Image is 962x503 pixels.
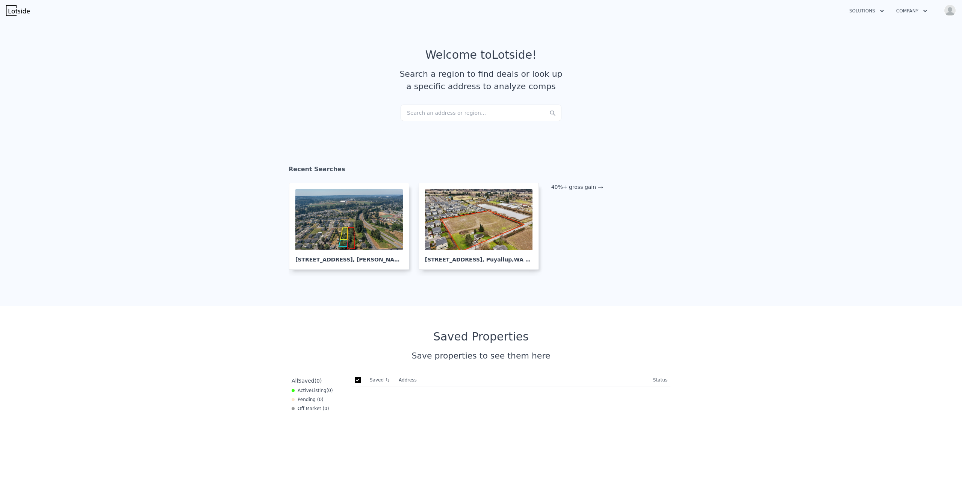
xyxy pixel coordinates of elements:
div: Search an address or region... [401,105,561,121]
div: Saved Properties [289,330,673,343]
div: Welcome to Lotside ! [425,48,537,62]
a: [STREET_ADDRESS], Puyallup,WA 98371 [419,183,545,270]
div: Search a region to find deals or look up a specific address to analyze comps [397,68,565,93]
th: Status [650,374,670,386]
div: Pending ( 0 ) [292,397,324,403]
div: Off Market ( 0 ) [292,406,329,412]
span: Listing [312,388,327,393]
a: 40%+ gross gain [551,184,604,190]
img: Lotside [6,5,30,16]
img: avatar [944,5,956,17]
th: Address [396,374,650,386]
div: Recent Searches [289,159,673,183]
span: , WA 98371 [512,257,544,263]
div: [STREET_ADDRESS] , [PERSON_NAME] [295,250,403,263]
a: [STREET_ADDRESS], [PERSON_NAME] [289,183,415,270]
button: Solutions [843,4,890,18]
div: Save properties to see them here [289,350,673,362]
button: Company [890,4,933,18]
span: Active ( 0 ) [298,388,333,394]
span: Saved [298,378,314,384]
div: [STREET_ADDRESS] , Puyallup [425,250,532,263]
div: All ( 0 ) [292,377,322,384]
th: Saved [367,374,396,386]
